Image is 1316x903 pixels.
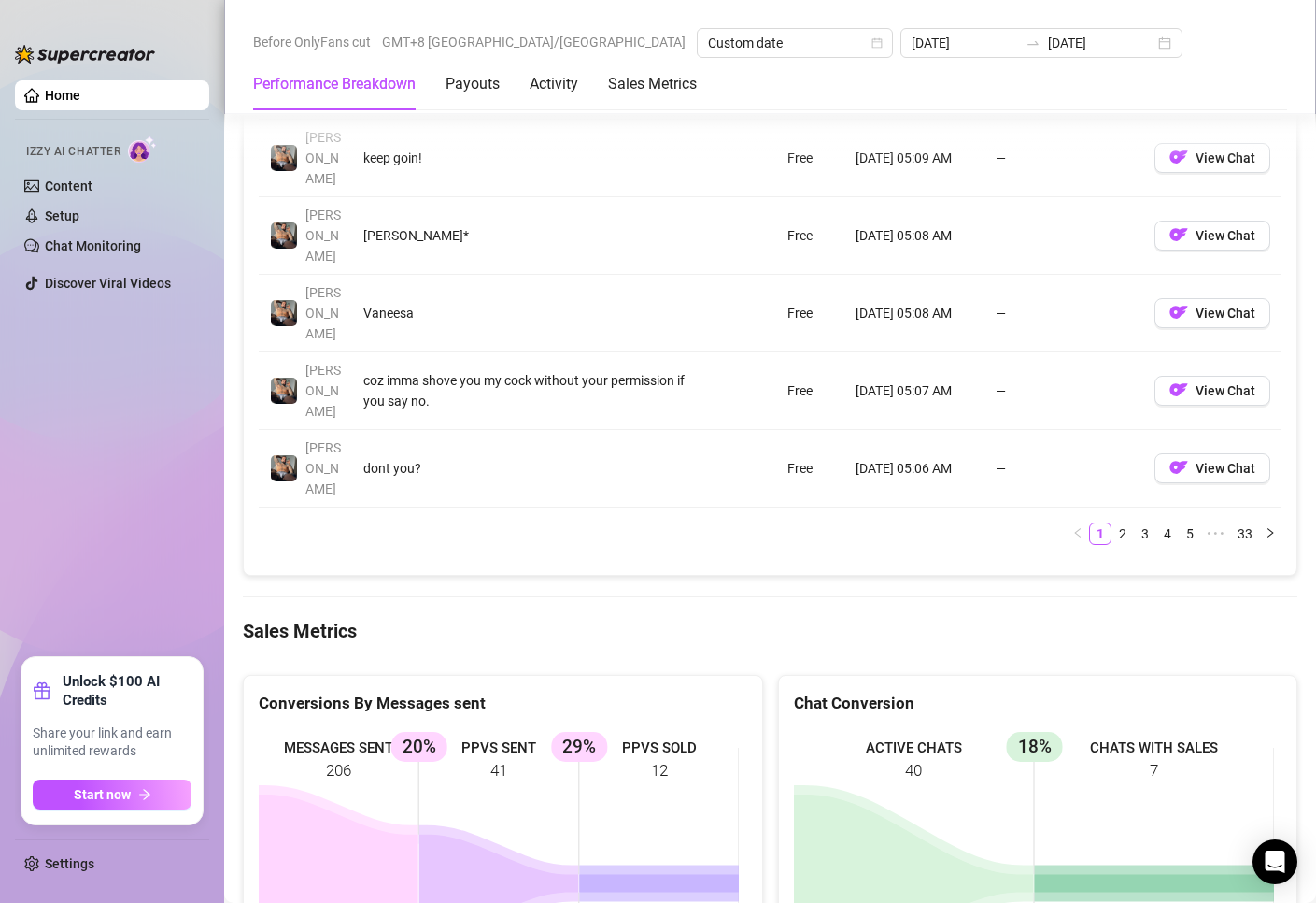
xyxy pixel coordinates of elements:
li: 1 [1089,523,1111,545]
a: Home [45,88,80,103]
span: calendar [871,37,883,49]
div: [PERSON_NAME]* [363,225,690,246]
li: 4 [1156,523,1179,545]
td: — [984,197,1143,275]
a: 33 [1232,523,1258,544]
td: [DATE] 05:06 AM [844,430,984,508]
img: AI Chatter [128,136,157,163]
span: View Chat [1196,383,1255,398]
a: Chat Monitoring [45,238,141,253]
span: [PERSON_NAME] [305,208,341,264]
td: [DATE] 05:07 AM [844,352,984,430]
span: gift [33,681,51,700]
td: Free [776,430,844,508]
span: Custom date [708,29,882,57]
td: Free [776,197,844,275]
button: OFView Chat [1154,453,1270,483]
img: George [271,300,297,326]
td: Free [776,275,844,352]
a: 2 [1112,523,1133,544]
img: George [271,145,297,171]
h4: Sales Metrics [243,618,1297,644]
td: — [984,352,1143,430]
span: GMT+8 [GEOGRAPHIC_DATA]/[GEOGRAPHIC_DATA] [382,28,686,56]
div: Vaneesa [363,303,690,323]
a: Settings [45,856,94,871]
div: Chat Conversion [794,691,1282,716]
input: Start date [912,33,1018,53]
button: left [1067,523,1089,545]
span: View Chat [1196,228,1255,243]
span: arrow-right [138,788,151,801]
img: OF [1169,458,1188,477]
div: Activity [530,73,578,95]
div: Conversions By Messages sent [259,691,747,716]
button: OFView Chat [1154,221,1270,251]
li: Next Page [1259,523,1281,545]
span: [PERSON_NAME] [305,363,341,419]
td: [DATE] 05:08 AM [844,197,984,275]
div: dont you? [363,458,690,479]
li: 3 [1134,523,1156,545]
img: George [271,378,297,404]
a: OFView Chat [1154,154,1270,169]
td: [DATE] 05:09 AM [844,120,984,197]
button: right [1259,523,1281,545]
img: George [271,222,297,249]
span: [PERSON_NAME] [305,130,341,186]
a: Discover Viral Videos [45,276,171,291]
img: OF [1169,225,1188,244]
button: OFView Chat [1154,143,1270,173]
img: logo-BBDzfeDw.svg [15,45,155,64]
span: [PERSON_NAME] [305,440,341,496]
div: Sales Metrics [608,73,697,95]
td: Free [776,352,844,430]
strong: Unlock $100 AI Credits [63,672,191,709]
a: 3 [1135,523,1155,544]
li: Previous Page [1067,523,1089,545]
img: OF [1169,380,1188,399]
span: ••• [1201,523,1231,545]
li: 2 [1111,523,1134,545]
li: 5 [1179,523,1201,545]
span: View Chat [1196,150,1255,165]
div: keep goin! [363,148,690,168]
span: View Chat [1196,306,1255,321]
td: — [984,430,1143,508]
td: [DATE] 05:08 AM [844,275,984,352]
li: Next 5 Pages [1201,523,1231,545]
td: — [984,120,1143,197]
span: View Chat [1196,461,1255,476]
div: Open Intercom Messenger [1252,839,1297,884]
a: 4 [1157,523,1178,544]
td: — [984,275,1143,352]
a: 5 [1180,523,1200,544]
span: Share your link and earn unlimited rewards [33,724,191,761]
a: OFView Chat [1154,387,1270,402]
div: Performance Breakdown [253,73,416,95]
a: OFView Chat [1154,465,1270,480]
span: Izzy AI Chatter [26,143,120,161]
span: swap-right [1026,36,1040,50]
li: 33 [1231,523,1259,545]
img: OF [1169,303,1188,322]
span: to [1026,36,1040,50]
span: Before OnlyFans cut [253,28,371,56]
span: [PERSON_NAME] [305,285,341,341]
img: George [271,455,297,481]
img: OF [1169,148,1188,166]
a: Setup [45,208,79,223]
a: 1 [1090,523,1111,544]
span: right [1265,527,1276,538]
div: Payouts [446,73,500,95]
button: OFView Chat [1154,376,1270,406]
span: Start now [74,787,131,802]
div: coz imma shove you my cock without your permission if you say no. [363,370,690,411]
a: OFView Chat [1154,309,1270,324]
span: left [1072,527,1083,538]
button: Start nowarrow-right [33,780,191,810]
a: Content [45,179,92,193]
input: End date [1048,33,1154,53]
a: OFView Chat [1154,232,1270,247]
button: OFView Chat [1154,298,1270,328]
